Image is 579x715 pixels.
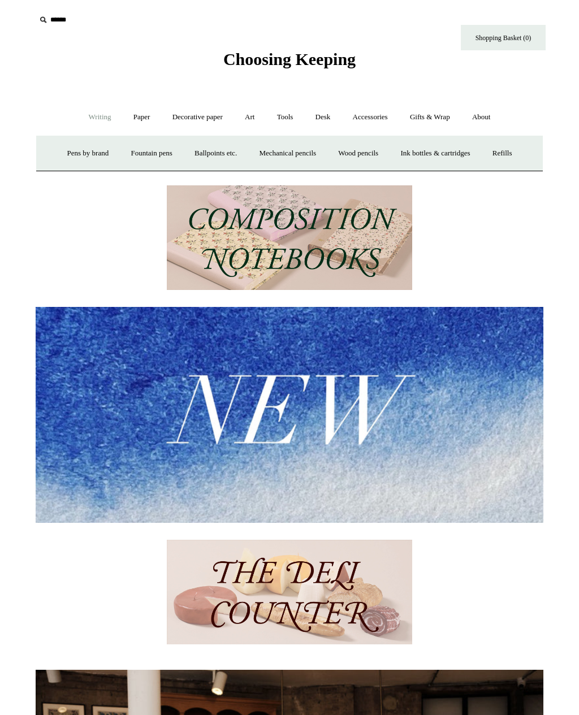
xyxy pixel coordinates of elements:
[267,102,304,132] a: Tools
[462,102,501,132] a: About
[343,102,398,132] a: Accessories
[482,138,522,168] a: Refills
[328,138,388,168] a: Wood pencils
[162,102,233,132] a: Decorative paper
[400,102,460,132] a: Gifts & Wrap
[390,138,480,168] a: Ink bottles & cartridges
[461,25,546,50] a: Shopping Basket (0)
[305,102,341,132] a: Desk
[79,102,122,132] a: Writing
[223,50,356,68] span: Choosing Keeping
[120,138,182,168] a: Fountain pens
[57,138,119,168] a: Pens by brand
[223,59,356,67] a: Choosing Keeping
[167,185,412,290] img: 202302 Composition ledgers.jpg__PID:69722ee6-fa44-49dd-a067-31375e5d54ec
[123,102,161,132] a: Paper
[249,138,326,168] a: Mechanical pencils
[235,102,265,132] a: Art
[167,540,412,644] img: The Deli Counter
[36,307,543,523] img: New.jpg__PID:f73bdf93-380a-4a35-bcfe-7823039498e1
[184,138,247,168] a: Ballpoints etc.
